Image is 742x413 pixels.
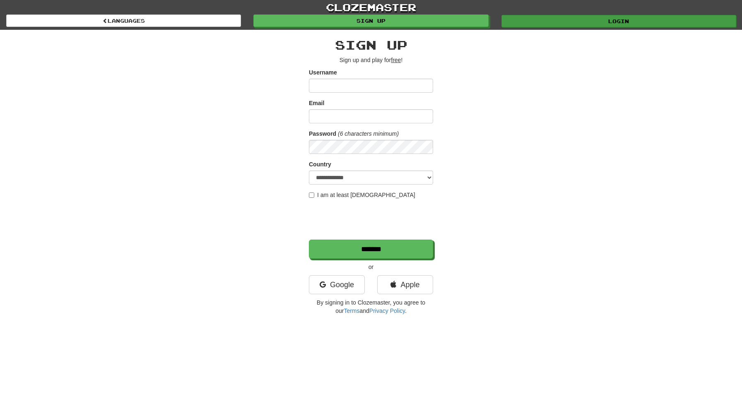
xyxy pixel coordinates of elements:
p: or [309,263,433,271]
h2: Sign up [309,38,433,52]
label: I am at least [DEMOGRAPHIC_DATA] [309,191,415,199]
a: Languages [6,14,241,27]
u: free [391,57,401,63]
a: Apple [377,275,433,294]
label: Password [309,130,336,138]
p: By signing in to Clozemaster, you agree to our and . [309,298,433,315]
a: Privacy Policy [369,307,405,314]
a: Login [501,15,736,27]
input: I am at least [DEMOGRAPHIC_DATA] [309,192,314,198]
label: Username [309,68,337,77]
a: Terms [344,307,359,314]
a: Google [309,275,365,294]
iframe: reCAPTCHA [309,203,435,235]
em: (6 characters minimum) [338,130,399,137]
a: Sign up [253,14,488,27]
label: Email [309,99,324,107]
p: Sign up and play for ! [309,56,433,64]
label: Country [309,160,331,168]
